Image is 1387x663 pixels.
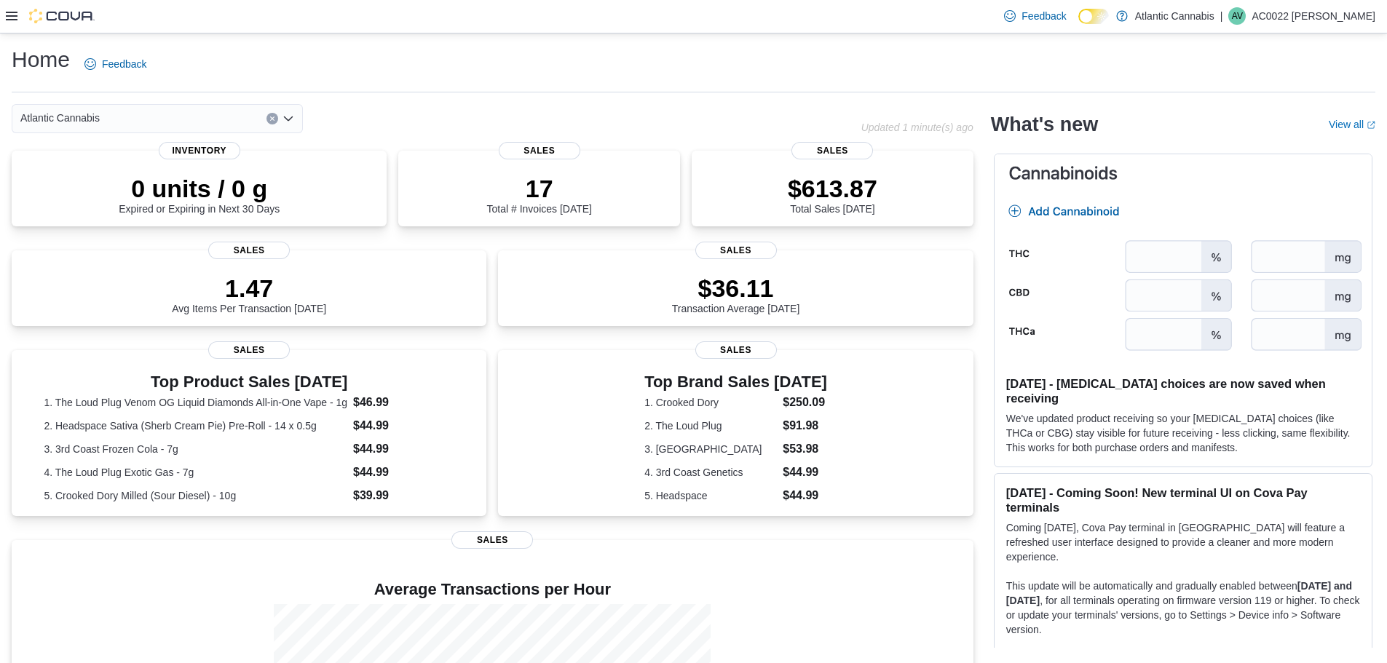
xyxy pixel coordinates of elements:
[644,465,777,480] dt: 4. 3rd Coast Genetics
[783,394,827,411] dd: $250.09
[29,9,95,23] img: Cova
[644,395,777,410] dt: 1. Crooked Dory
[159,142,240,159] span: Inventory
[695,242,777,259] span: Sales
[644,418,777,433] dt: 2. The Loud Plug
[102,57,146,71] span: Feedback
[991,113,1098,136] h2: What's new
[1252,7,1375,25] p: AC0022 [PERSON_NAME]
[1367,121,1375,130] svg: External link
[208,242,290,259] span: Sales
[12,45,70,74] h1: Home
[1228,7,1246,25] div: AC0022 Vardy Caitlin
[282,113,294,124] button: Open list of options
[499,142,580,159] span: Sales
[119,174,280,203] p: 0 units / 0 g
[644,442,777,456] dt: 3. [GEOGRAPHIC_DATA]
[644,373,827,391] h3: Top Brand Sales [DATE]
[644,488,777,503] dt: 5. Headspace
[1006,579,1360,637] p: This update will be automatically and gradually enabled between , for all terminals operating on ...
[998,1,1072,31] a: Feedback
[783,417,827,434] dd: $91.98
[119,174,280,215] div: Expired or Expiring in Next 30 Days
[487,174,592,215] div: Total # Invoices [DATE]
[44,373,454,391] h3: Top Product Sales [DATE]
[451,531,533,549] span: Sales
[672,274,800,303] p: $36.11
[1022,9,1066,23] span: Feedback
[487,174,592,203] p: 17
[1006,520,1360,564] p: Coming [DATE], Cova Pay terminal in [GEOGRAPHIC_DATA] will feature a refreshed user interface des...
[1220,7,1223,25] p: |
[1006,485,1360,515] h3: [DATE] - Coming Soon! New terminal UI on Cova Pay terminals
[79,49,152,79] a: Feedback
[353,487,454,504] dd: $39.99
[44,488,347,503] dt: 5. Crooked Dory Milled (Sour Diesel) - 10g
[672,274,800,314] div: Transaction Average [DATE]
[788,174,877,203] p: $613.87
[44,395,347,410] dt: 1. The Loud Plug Venom OG Liquid Diamonds All-in-One Vape - 1g
[44,442,347,456] dt: 3. 3rd Coast Frozen Cola - 7g
[1078,9,1109,24] input: Dark Mode
[861,122,973,133] p: Updated 1 minute(s) ago
[1135,7,1214,25] p: Atlantic Cannabis
[353,394,454,411] dd: $46.99
[783,440,827,458] dd: $53.98
[788,174,877,215] div: Total Sales [DATE]
[783,487,827,504] dd: $44.99
[266,113,278,124] button: Clear input
[208,341,290,359] span: Sales
[1006,580,1352,606] strong: [DATE] and [DATE]
[1078,24,1079,25] span: Dark Mode
[1232,7,1243,25] span: AV
[44,418,347,433] dt: 2. Headspace Sativa (Sherb Cream Pie) Pre-Roll - 14 x 0.5g
[783,464,827,481] dd: $44.99
[695,341,777,359] span: Sales
[172,274,326,303] p: 1.47
[20,109,100,127] span: Atlantic Cannabis
[44,465,347,480] dt: 4. The Loud Plug Exotic Gas - 7g
[353,464,454,481] dd: $44.99
[1329,119,1375,130] a: View allExternal link
[353,417,454,434] dd: $44.99
[1006,411,1360,455] p: We've updated product receiving so your [MEDICAL_DATA] choices (like THCa or CBG) stay visible fo...
[353,440,454,458] dd: $44.99
[1006,376,1360,405] h3: [DATE] - [MEDICAL_DATA] choices are now saved when receiving
[172,274,326,314] div: Avg Items Per Transaction [DATE]
[23,581,962,598] h4: Average Transactions per Hour
[791,142,873,159] span: Sales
